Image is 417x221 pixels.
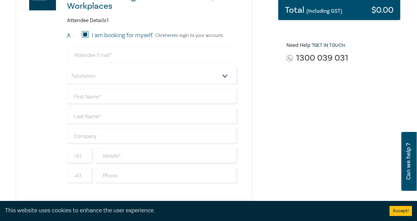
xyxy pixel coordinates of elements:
input: Mobile* [96,148,238,164]
h3: Total [285,6,342,14]
a: 1300 039 031 [296,54,348,63]
input: Company [67,128,238,144]
span: Can we help ? [405,136,412,187]
label: I am booking for myself. [92,31,154,40]
a: Get in touch [314,43,345,49]
h3: $ 0.00 [371,6,394,14]
a: here [165,32,174,39]
p: Click to login to your account. [154,33,224,38]
input: +61 [67,148,93,164]
button: Accept cookies [390,206,412,216]
input: First Name* [67,89,238,105]
div: This website uses cookies to enhance the user experience. [5,206,379,215]
input: Phone [96,168,238,184]
small: (Including GST) [306,8,342,14]
h6: Need Help ? . [286,42,395,49]
input: Last Name* [67,108,238,125]
input: +61 [67,168,93,184]
input: Attendee Email* [67,47,238,63]
h6: Attendee Details 1 [67,17,238,24]
small: 1 [73,33,74,38]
